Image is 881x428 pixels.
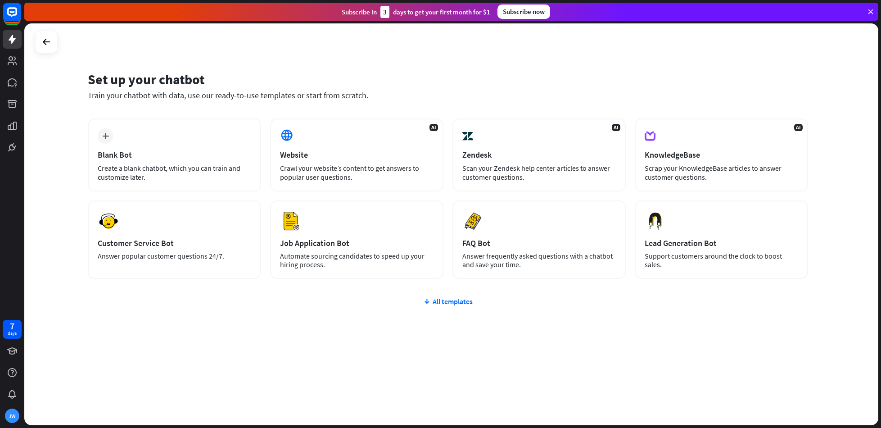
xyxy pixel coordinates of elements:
[497,5,550,19] div: Subscribe now
[462,252,616,269] div: Answer frequently asked questions with a chatbot and save your time.
[645,238,798,248] div: Lead Generation Bot
[98,238,251,248] div: Customer Service Bot
[88,71,808,88] div: Set up your chatbot
[88,297,808,306] div: All templates
[10,322,14,330] div: 7
[462,150,616,160] div: Zendesk
[342,6,490,18] div: Subscribe in days to get your first month for $1
[462,238,616,248] div: FAQ Bot
[98,150,251,160] div: Blank Bot
[645,252,798,269] div: Support customers around the clock to boost sales.
[280,164,434,182] div: Crawl your website’s content to get answers to popular user questions.
[98,252,251,260] div: Answer popular customer questions 24/7.
[280,238,434,248] div: Job Application Bot
[429,124,438,131] span: AI
[98,164,251,182] div: Create a blank chatbot, which you can train and customize later.
[462,164,616,182] div: Scan your Zendesk help center articles to answer customer questions.
[794,124,803,131] span: AI
[612,124,620,131] span: AI
[645,164,798,182] div: Scrap your KnowledgeBase articles to answer customer questions.
[280,252,434,269] div: Automate sourcing candidates to speed up your hiring process.
[102,133,109,139] i: plus
[8,330,17,337] div: days
[5,409,19,423] div: JW
[645,150,798,160] div: KnowledgeBase
[380,6,389,18] div: 3
[280,150,434,160] div: Website
[88,90,808,100] div: Train your chatbot with data, use our ready-to-use templates or start from scratch.
[3,320,22,339] a: 7 days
